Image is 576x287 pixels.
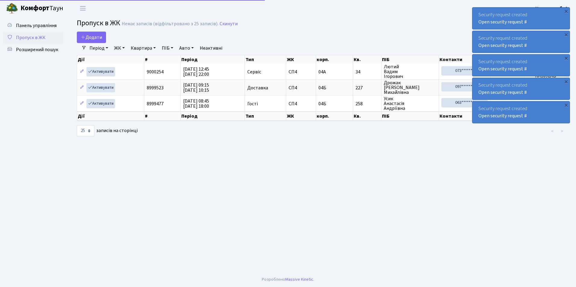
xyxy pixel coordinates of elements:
[318,85,326,91] span: 04Б
[3,20,63,32] a: Панель управління
[81,34,102,41] span: Додати
[181,55,245,64] th: Період
[86,99,115,108] a: Активувати
[289,101,313,106] span: СП4
[478,42,527,49] a: Open security request #
[355,69,379,74] span: 34
[6,2,18,14] img: logo.png
[353,112,381,121] th: Кв.
[3,32,63,44] a: Пропуск в ЖК
[289,85,313,90] span: СП4
[286,112,316,121] th: ЖК
[563,32,569,38] div: ×
[472,8,570,29] div: Security request created
[384,80,436,95] span: Дрожак [PERSON_NAME] Михайлівна
[144,55,181,64] th: #
[318,100,326,107] span: 04Б
[472,31,570,53] div: Security request created
[147,69,164,75] span: 9000254
[353,55,381,64] th: Кв.
[144,112,181,121] th: #
[147,100,164,107] span: 8999477
[86,67,115,76] a: Активувати
[77,32,106,43] a: Додати
[478,89,527,96] a: Open security request #
[381,55,439,64] th: ПІБ
[77,125,138,137] label: записів на сторінці
[355,101,379,106] span: 258
[472,78,570,100] div: Security request created
[16,22,57,29] span: Панель управління
[535,5,569,12] a: Консьєрж б. 4.
[472,54,570,76] div: Security request created
[355,85,379,90] span: 227
[128,43,158,53] a: Квартира
[563,102,569,108] div: ×
[478,19,527,25] a: Open security request #
[16,34,45,41] span: Пропуск в ЖК
[183,66,209,78] span: [DATE] 12:45 [DATE] 22:00
[472,101,570,123] div: Security request created
[285,276,313,282] a: Massive Kinetic
[318,69,326,75] span: 04А
[478,66,527,72] a: Open security request #
[77,125,94,137] select: записів на сторінці
[75,3,90,13] button: Переключити навігацію
[439,55,490,64] th: Контакти
[286,55,316,64] th: ЖК
[122,21,218,27] div: Немає записів (відфільтровано з 25 записів).
[439,112,490,121] th: Контакти
[262,276,314,283] div: Розроблено .
[245,112,286,121] th: Тип
[220,21,238,27] a: Скинути
[316,55,353,64] th: корп.
[177,43,196,53] a: Авто
[247,85,268,90] span: Доставка
[77,55,144,64] th: Дії
[86,83,115,92] a: Активувати
[159,43,176,53] a: ПІБ
[112,43,127,53] a: ЖК
[247,69,261,74] span: Сервіс
[245,55,286,64] th: Тип
[247,101,258,106] span: Гості
[197,43,225,53] a: Неактивні
[316,112,353,121] th: корп.
[478,113,527,119] a: Open security request #
[384,64,436,79] span: Лютий Вадим Ігорович
[384,96,436,111] span: Усик Анастасія Андріївна
[183,82,209,94] span: [DATE] 09:15 [DATE] 10:15
[20,3,63,14] span: Таун
[20,3,49,13] b: Комфорт
[77,112,144,121] th: Дії
[16,46,58,53] span: Розширений пошук
[563,55,569,61] div: ×
[147,85,164,91] span: 8999523
[381,112,439,121] th: ПІБ
[563,8,569,14] div: ×
[289,69,313,74] span: СП4
[3,44,63,56] a: Розширений пошук
[181,112,245,121] th: Період
[183,98,209,110] span: [DATE] 08:45 [DATE] 18:00
[87,43,111,53] a: Період
[563,79,569,85] div: ×
[77,18,120,28] span: Пропуск в ЖК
